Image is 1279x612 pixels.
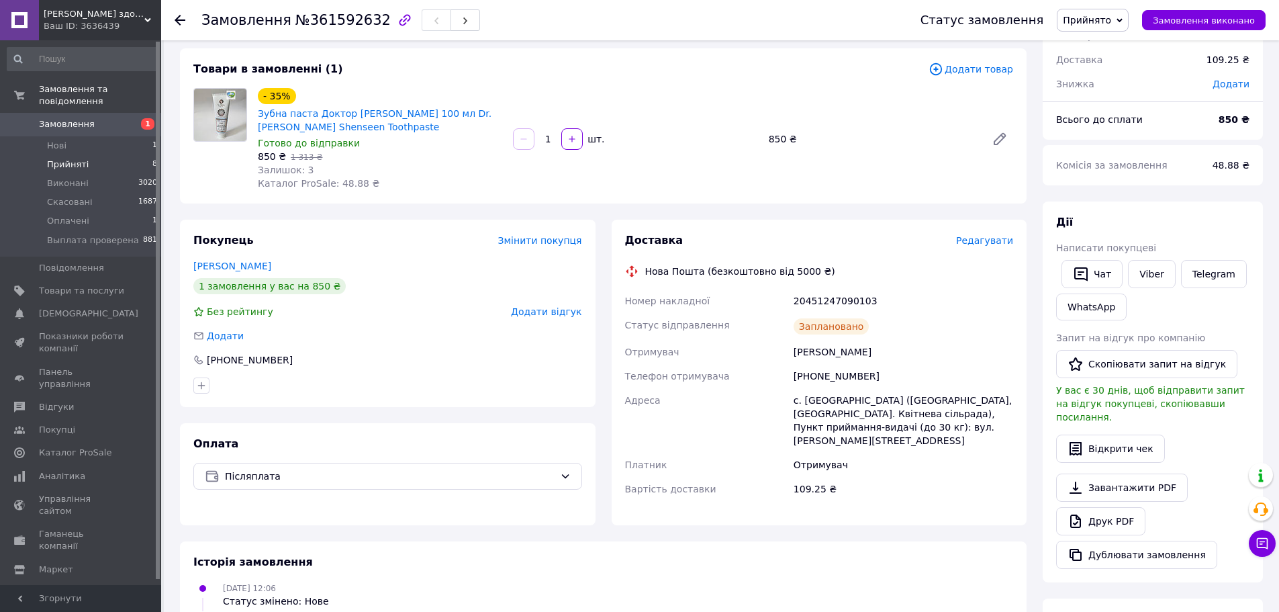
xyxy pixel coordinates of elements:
[258,88,296,104] div: - 35%
[1128,260,1175,288] a: Viber
[986,126,1013,152] a: Редагувати
[193,437,238,450] span: Оплата
[39,528,124,552] span: Гаманець компанії
[47,159,89,171] span: Прийняті
[7,47,158,71] input: Пошук
[625,484,716,494] span: Вартість доставки
[39,493,124,517] span: Управління сайтом
[225,469,555,484] span: Післяплата
[207,331,244,341] span: Додати
[625,320,730,331] span: Статус відправлення
[47,140,66,152] span: Нові
[1056,474,1188,502] a: Завантажити PDF
[625,460,667,470] span: Платник
[1056,333,1205,343] span: Запит на відгук про компанію
[1056,541,1217,569] button: Дублювати замовлення
[193,278,346,294] div: 1 замовлення у вас на 850 ₴
[1063,15,1111,26] span: Прийнято
[1056,79,1094,89] span: Знижка
[1213,79,1249,89] span: Додати
[47,215,89,227] span: Оплачені
[39,470,85,482] span: Аналітика
[625,347,679,357] span: Отримувач
[39,401,74,413] span: Відгуки
[1056,294,1127,320] a: WhatsApp
[763,130,981,148] div: 850 ₴
[1056,114,1143,125] span: Всього до сплати
[1249,530,1276,557] button: Чат з покупцем
[1056,160,1168,171] span: Комісія за замовлення
[143,234,157,247] span: 881
[39,424,75,436] span: Покупці
[794,318,869,335] div: Заплановано
[291,152,322,162] span: 1 313 ₴
[258,165,314,175] span: Залишок: 3
[193,234,254,247] span: Покупець
[193,62,343,75] span: Товари в замовленні (1)
[39,285,124,297] span: Товари та послуги
[1056,54,1102,65] span: Доставка
[39,83,161,107] span: Замовлення та повідомлення
[47,177,89,189] span: Виконані
[44,20,161,32] div: Ваш ID: 3636439
[625,371,730,382] span: Телефон отримувача
[1061,260,1123,288] button: Чат
[223,595,329,608] div: Статус змінено: Нове
[39,331,124,355] span: Показники роботи компанії
[1056,216,1073,228] span: Дії
[1056,30,1094,41] span: 1 товар
[791,364,1016,388] div: [PHONE_NUMBER]
[511,306,581,317] span: Додати відгук
[152,215,157,227] span: 1
[205,353,294,367] div: [PHONE_NUMBER]
[138,177,157,189] span: 3020
[39,366,124,390] span: Панель управління
[258,138,360,148] span: Готово до відправки
[1056,350,1237,378] button: Скопіювати запит на відгук
[201,12,291,28] span: Замовлення
[1198,45,1258,75] div: 109.25 ₴
[258,108,491,132] a: Зубна паста Доктор [PERSON_NAME] 100 мл Dr.[PERSON_NAME] Shenseen Toothpaste
[1153,15,1255,26] span: Замовлення виконано
[141,118,154,130] span: 1
[584,132,606,146] div: шт.
[625,395,661,406] span: Адреса
[625,296,710,306] span: Номер накладної
[1056,243,1156,253] span: Написати покупцеві
[194,89,246,141] img: Зубна паста Доктор Нона Шинсін 100 мл Dr.Nona Halo Shenseen Toothpaste
[1056,385,1245,423] span: У вас є 30 днів, щоб відправити запит на відгук покупцеві, скопіювавши посилання.
[1056,507,1145,535] a: Друк PDF
[39,447,111,459] span: Каталог ProSale
[207,306,273,317] span: Без рейтингу
[1056,435,1165,463] button: Відкрити чек
[152,140,157,152] span: 1
[929,62,1013,77] span: Додати товар
[39,262,104,274] span: Повідомлення
[1219,114,1249,125] b: 850 ₴
[791,289,1016,313] div: 20451247090103
[625,234,683,247] span: Доставка
[39,118,95,130] span: Замовлення
[258,178,379,189] span: Каталог ProSale: 48.88 ₴
[791,388,1016,453] div: с. [GEOGRAPHIC_DATA] ([GEOGRAPHIC_DATA], [GEOGRAPHIC_DATA]. Квітнева сільрада), Пункт приймання-в...
[1181,260,1247,288] a: Telegram
[791,340,1016,364] div: [PERSON_NAME]
[138,196,157,208] span: 1687
[193,556,313,568] span: Історія замовлення
[920,13,1044,27] div: Статус замовлення
[47,234,139,247] span: Выплата проверена
[39,564,73,576] span: Маркет
[152,159,157,171] span: 8
[193,261,271,271] a: [PERSON_NAME]
[175,13,185,27] div: Повернутися назад
[498,235,582,246] span: Змінити покупця
[39,308,138,320] span: [DEMOGRAPHIC_DATA]
[1142,10,1266,30] button: Замовлення виконано
[295,12,391,28] span: №361592632
[642,265,839,278] div: Нова Пошта (безкоштовно від 5000 ₴)
[258,151,286,162] span: 850 ₴
[791,477,1016,501] div: 109.25 ₴
[47,196,93,208] span: Скасовані
[223,584,276,593] span: [DATE] 12:06
[956,235,1013,246] span: Редагувати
